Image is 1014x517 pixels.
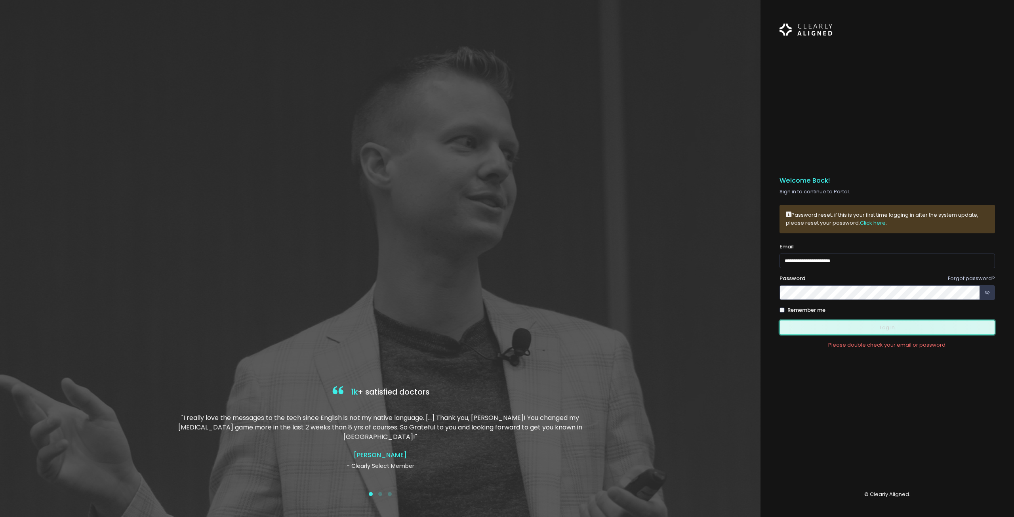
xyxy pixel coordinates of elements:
label: Remember me [787,306,825,314]
a: Click here [860,219,886,227]
h5: Welcome Back! [780,177,995,185]
div: Please double check your email or password. [780,341,995,349]
p: "I really love the messages to the tech since English is not my native language. […] Thank you, [... [172,413,589,442]
p: Sign in to continue to Portal. [780,188,995,196]
button: Log In [780,320,995,335]
p: © Clearly Aligned. [780,490,995,498]
h4: [PERSON_NAME] [172,451,589,459]
h4: + satisfied doctors [172,384,589,401]
span: 1k [351,387,358,397]
label: Email [780,243,794,251]
a: Forgot password? [948,275,995,282]
div: Password reset: if this is your first time logging in after the system update, please reset your ... [780,205,995,233]
p: - Clearly Select Member [172,462,589,470]
label: Password [780,275,805,282]
img: Logo Horizontal [780,19,833,40]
